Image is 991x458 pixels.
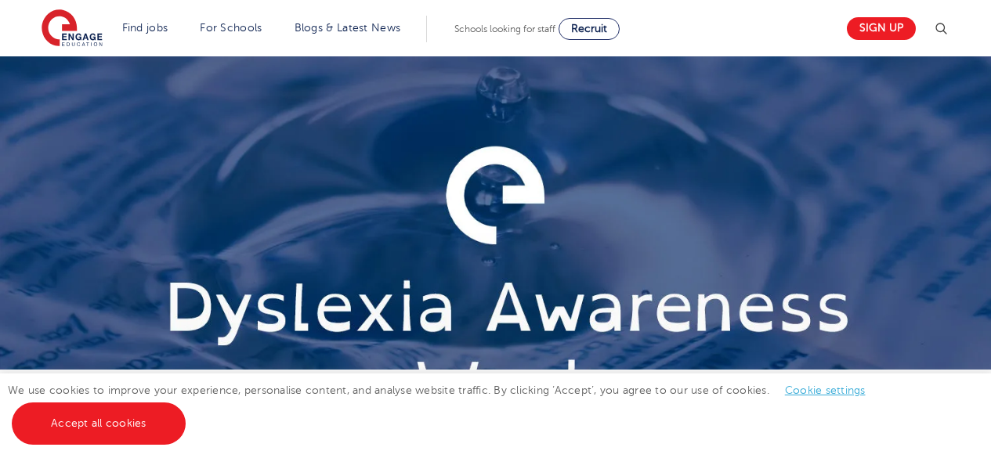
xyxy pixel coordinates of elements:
[8,384,881,429] span: We use cookies to improve your experience, personalise content, and analyse website traffic. By c...
[200,22,262,34] a: For Schools
[122,22,168,34] a: Find jobs
[559,18,620,40] a: Recruit
[571,23,607,34] span: Recruit
[847,17,916,40] a: Sign up
[785,384,866,396] a: Cookie settings
[12,402,186,445] a: Accept all cookies
[454,23,555,34] span: Schools looking for staff
[42,9,103,49] img: Engage Education
[295,22,401,34] a: Blogs & Latest News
